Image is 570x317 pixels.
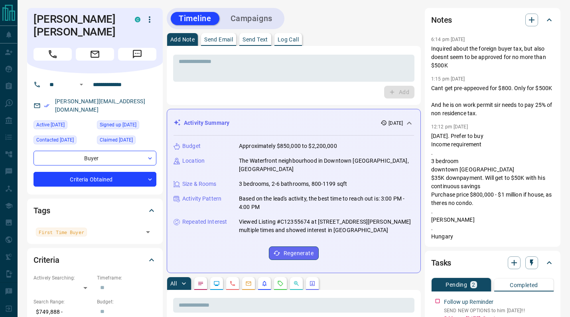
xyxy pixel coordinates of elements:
svg: Listing Alerts [261,280,268,287]
p: Follow up Reminder [444,298,493,306]
svg: Email Verified [44,103,49,108]
p: Viewed Listing #C12355674 at [STREET_ADDRESS][PERSON_NAME] multiple times and showed interest in ... [239,218,414,234]
p: [DATE]. Prefer to buy Income requirement . 3 bedroom downtown [GEOGRAPHIC_DATA] $35K downpayment.... [431,132,554,258]
p: Timeframe: [97,274,156,282]
p: Approximately $850,000 to $2,200,000 [239,142,337,150]
svg: Agent Actions [309,280,316,287]
p: 6:14 pm [DATE] [431,37,465,42]
div: Mon Sep 08 2025 [34,136,93,147]
p: Send Email [204,37,233,42]
button: Campaigns [223,12,280,25]
div: Buyer [34,151,156,165]
p: Budget [182,142,201,150]
p: Add Note [170,37,195,42]
div: Tasks [431,253,554,272]
span: Active [DATE] [36,121,65,129]
p: Log Call [278,37,299,42]
p: Send Text [243,37,268,42]
p: The Waterfront neighbourhood in Downtown [GEOGRAPHIC_DATA], [GEOGRAPHIC_DATA] [239,157,414,173]
a: [PERSON_NAME][EMAIL_ADDRESS][DOMAIN_NAME] [55,98,145,113]
div: Activity Summary[DATE] [174,116,414,130]
p: Actively Searching: [34,274,93,282]
div: Mon Sep 08 2025 [97,120,156,132]
p: Inquired about the foreign buyer tax, but also doesnt seem to be approved for no more than $500K [431,45,554,70]
button: Open [77,80,86,89]
h2: Criteria [34,254,59,266]
p: Size & Rooms [182,180,217,188]
span: Call [34,48,72,61]
div: Mon Sep 08 2025 [34,120,93,132]
p: Activity Pattern [182,195,221,203]
span: First Time Buyer [39,228,84,236]
p: SEND NEW OPTIONS to him [DATE]!!! [444,307,554,314]
p: Budget: [97,298,156,305]
p: 2 [472,282,475,287]
p: Activity Summary [184,119,229,127]
svg: Requests [277,280,284,287]
h1: [PERSON_NAME] [PERSON_NAME] [34,13,123,38]
div: Criteria Obtained [34,172,156,187]
p: Cant get pre-appeoved for $800. Only for $500K And he is on work permit sir needs to pay 25% of n... [431,84,554,118]
p: 12:12 pm [DATE] [431,124,468,130]
svg: Opportunities [293,280,300,287]
div: Tags [34,201,156,220]
p: 3 bedrooms, 2-6 bathrooms, 800-1199 sqft [239,180,347,188]
button: Regenerate [269,246,319,260]
h2: Tasks [431,256,451,269]
span: Message [118,48,156,61]
p: [DATE] [389,120,403,127]
p: Completed [510,282,538,288]
p: All [170,281,177,286]
button: Timeline [171,12,219,25]
svg: Calls [229,280,236,287]
span: Email [76,48,114,61]
p: Based on the lead's activity, the best time to reach out is: 3:00 PM - 4:00 PM [239,195,414,211]
p: Repeated Interest [182,218,227,226]
svg: Lead Browsing Activity [213,280,220,287]
div: Criteria [34,250,156,270]
svg: Emails [245,280,252,287]
button: Open [142,226,154,238]
p: Pending [446,282,467,287]
span: Contacted [DATE] [36,136,74,144]
span: Signed up [DATE] [100,121,136,129]
p: 1:15 pm [DATE] [431,76,465,82]
svg: Notes [197,280,204,287]
div: Notes [431,10,554,30]
div: Mon Sep 08 2025 [97,136,156,147]
h2: Notes [431,14,452,26]
span: Claimed [DATE] [100,136,133,144]
div: condos.ca [135,17,140,22]
p: Location [182,157,205,165]
p: Search Range: [34,298,93,305]
h2: Tags [34,204,50,217]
